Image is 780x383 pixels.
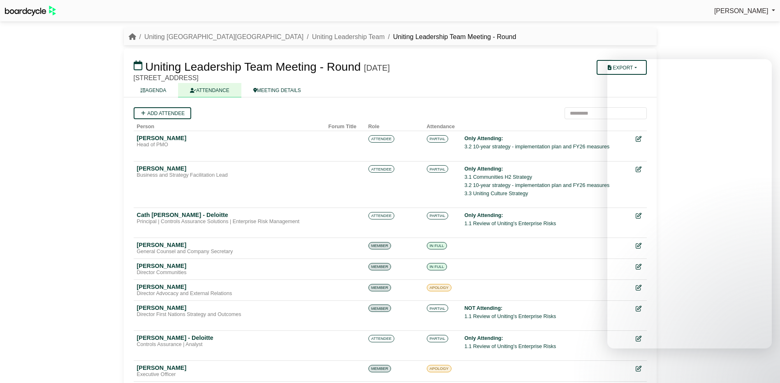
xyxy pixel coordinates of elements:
div: Controls Assurance | Analyst [137,341,322,348]
span: APOLOGY [427,365,451,372]
li: 1.1 Review of Uniting's Enterprise Risks [465,219,629,228]
button: Export [597,60,646,75]
th: Attendance [424,119,461,131]
a: AGENDA [129,83,178,97]
li: Uniting Leadership Team Meeting - Round [384,32,516,42]
span: PARTIAL [427,305,449,312]
span: MEMBER [368,242,391,249]
span: APOLOGY [427,284,451,291]
li: 1.1 Review of Uniting's Enterprise Risks [465,342,629,351]
span: ATTENDEE [368,335,395,342]
div: [PERSON_NAME] [137,165,322,172]
th: Role [365,119,424,131]
iframe: Intercom live chat [607,59,772,348]
span: MEMBER [368,365,391,372]
li: 3.3 Uniting Culture Strategy [465,189,629,198]
span: IN FULL [427,242,447,249]
a: Uniting [GEOGRAPHIC_DATA][GEOGRAPHIC_DATA] [144,33,303,40]
a: Add attendee [134,107,192,119]
div: Only Attending: [465,211,629,219]
div: Edit [636,364,643,374]
div: General Counsel and Company Secretary [137,249,322,255]
div: Director Advocacy and External Relations [137,291,322,297]
span: MEMBER [368,305,391,312]
div: Cath [PERSON_NAME] - Deloitte [137,211,322,219]
li: 1.1 Review of Uniting's Enterprise Risks [465,312,629,321]
span: ATTENDEE [368,165,395,173]
div: [PERSON_NAME] [137,304,322,311]
li: 3.1 Communities H2 Strategy [465,173,629,181]
th: Forum Title [325,119,365,131]
span: Uniting Leadership Team Meeting - Round [145,60,361,73]
div: Director First Nations Strategy and Outcomes [137,311,322,318]
span: PARTIAL [427,212,449,219]
iframe: Intercom live chat [752,355,772,375]
div: [PERSON_NAME] [137,241,322,249]
div: Only Attending: [465,165,629,173]
div: NOT Attending: [465,304,629,312]
div: Only Attending: [465,134,629,143]
div: Head of PMO [137,142,322,148]
div: [PERSON_NAME] [137,364,322,371]
div: [PERSON_NAME] [137,283,322,291]
div: Business and Strategy Facilitation Lead [137,172,322,179]
div: Principal | Controls Assurance Solutions | Enterprise Risk Management [137,219,322,225]
span: PARTIAL [427,165,449,173]
span: IN FULL [427,263,447,270]
div: Director Communities [137,270,322,276]
span: MEMBER [368,284,391,291]
a: [PERSON_NAME] [714,6,775,16]
div: [DATE] [364,63,390,73]
span: [PERSON_NAME] [714,7,768,14]
span: MEMBER [368,263,391,270]
div: [PERSON_NAME] [137,134,322,142]
a: Uniting Leadership Team [312,33,385,40]
li: 3.2 10-year strategy - implementation plan and FY26 measures [465,181,629,189]
span: PARTIAL [427,335,449,342]
li: 3.2 10-year strategy - implementation plan and FY26 measures [465,143,629,151]
div: [PERSON_NAME] [137,262,322,270]
a: MEETING DETAILS [241,83,313,97]
img: BoardcycleBlackGreen-aaafeed430059cb809a45853b8cf6d952af9d84e6e89e1f1685b34bfd5cb7d64.svg [5,6,56,16]
span: ATTENDEE [368,135,395,143]
nav: breadcrumb [129,32,516,42]
span: PARTIAL [427,135,449,143]
th: Person [134,119,325,131]
div: Only Attending: [465,334,629,342]
div: Executive Officer [137,371,322,378]
div: [PERSON_NAME] - Deloitte [137,334,322,341]
span: ATTENDEE [368,212,395,219]
span: [STREET_ADDRESS] [134,74,199,81]
a: ATTENDANCE [178,83,241,97]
